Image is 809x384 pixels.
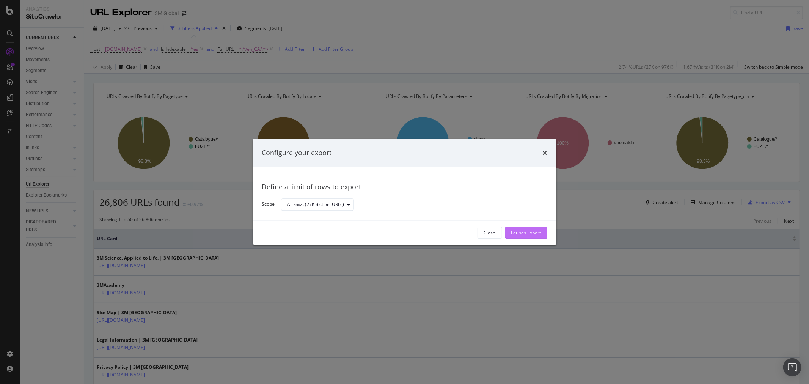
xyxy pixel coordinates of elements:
div: times [543,148,547,158]
div: Launch Export [511,230,541,236]
div: All rows (27K distinct URLs) [287,202,344,207]
div: modal [253,139,556,245]
button: Launch Export [505,227,547,239]
div: Close [484,230,496,236]
div: Open Intercom Messenger [783,358,801,376]
button: All rows (27K distinct URLs) [281,198,354,211]
div: Define a limit of rows to export [262,182,547,192]
div: Configure your export [262,148,332,158]
button: Close [478,227,502,239]
label: Scope [262,201,275,209]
